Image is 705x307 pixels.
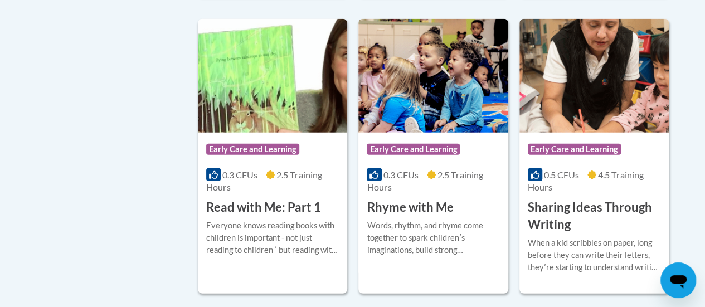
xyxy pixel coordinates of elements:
span: 0.5 CEUs [544,169,579,180]
div: When a kid scribbles on paper, long before they can write their letters, theyʹre starting to unde... [528,237,660,274]
iframe: Button to launch messaging window [660,262,696,298]
span: 0.3 CEUs [383,169,419,180]
h3: Read with Me: Part 1 [206,199,321,216]
h3: Rhyme with Me [367,199,453,216]
div: Everyone knows reading books with children is important - not just reading to children ʹ but read... [206,220,339,256]
div: Words, rhythm, and rhyme come together to spark childrenʹs imaginations, build strong relationshi... [367,220,499,256]
span: Early Care and Learning [367,144,460,155]
a: Course LogoEarly Care and Learning0.3 CEUs2.5 Training Hours Rhyme with MeWords, rhythm, and rhym... [358,19,508,293]
img: Course Logo [198,19,347,133]
img: Course Logo [519,19,669,133]
a: Course LogoEarly Care and Learning0.3 CEUs2.5 Training Hours Read with Me: Part 1Everyone knows r... [198,19,347,293]
a: Course LogoEarly Care and Learning0.5 CEUs4.5 Training Hours Sharing Ideas Through WritingWhen a ... [519,19,669,293]
img: Course Logo [358,19,508,133]
span: 0.3 CEUs [222,169,257,180]
span: Early Care and Learning [528,144,621,155]
span: Early Care and Learning [206,144,299,155]
h3: Sharing Ideas Through Writing [528,199,660,233]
